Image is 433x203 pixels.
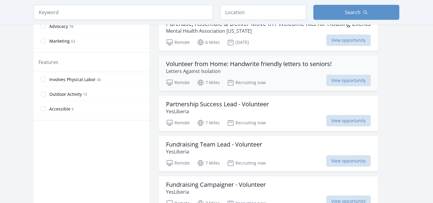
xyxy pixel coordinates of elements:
[166,60,332,68] h3: Volunteer from Home: Handwrite friendly letters to seniors!
[197,39,220,46] p: 6 Miles
[72,107,74,112] span: 9
[227,79,266,86] p: Recruiting now
[166,181,266,188] h3: Fundraising Campaigner - Volunteer
[326,35,371,46] span: View opportunity
[166,20,371,27] h3: Purchase, Assemble & Deliver Move-In / Welcome Kits for Housing Clients
[166,119,190,126] p: Remote
[41,106,46,111] input: Accessible 9
[166,101,269,108] h3: Partnership Success Lead - Volunteer
[166,68,332,75] p: Letters Against Isolation
[69,24,73,29] span: 78
[345,9,361,16] span: Search
[166,108,269,115] p: YesLiberia
[83,92,87,97] span: 15
[166,39,190,46] p: Remote
[159,96,378,131] a: Partnership Success Lead - Volunteer YesLiberia Remote 7 Miles Recruiting now View opportunity
[326,115,371,126] span: View opportunity
[166,159,190,167] p: Remote
[49,23,68,29] span: Advocacy
[227,39,249,46] p: [DATE]
[166,188,266,195] p: YesLiberia
[197,119,220,126] p: 7 Miles
[38,59,58,66] legend: Features
[41,77,46,82] input: Involves Physical Labor 40
[313,5,399,20] button: Search
[227,119,266,126] p: Recruiting now
[41,24,46,29] input: Advocacy 78
[159,56,378,91] a: Volunteer from Home: Handwrite friendly letters to seniors! Letters Against Isolation Remote 7 Mi...
[166,27,371,35] p: Mental Health Association [US_STATE]
[227,159,266,167] p: Recruiting now
[71,39,75,44] span: 63
[49,38,70,44] span: Marketing
[166,79,190,86] p: Remote
[159,9,378,51] a: New! Purchase, Assemble & Deliver Move-In / Welcome Kits for Housing Clients Mental Health Associ...
[197,159,220,167] p: 7 Miles
[97,77,101,82] span: 40
[166,148,262,155] p: YesLiberia
[326,155,371,167] span: View opportunity
[49,91,82,97] span: Outdoor Activity
[326,75,371,86] span: View opportunity
[41,38,46,43] input: Marketing 63
[34,5,213,20] input: Keyword
[159,136,378,171] a: Fundraising Team Lead - Volunteer YesLiberia Remote 7 Miles Recruiting now View opportunity
[49,77,96,83] span: Involves Physical Labor
[49,106,70,112] span: Accessible
[197,79,220,86] p: 7 Miles
[220,5,306,20] input: Location
[41,92,46,96] input: Outdoor Activity 15
[166,141,262,148] h3: Fundraising Team Lead - Volunteer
